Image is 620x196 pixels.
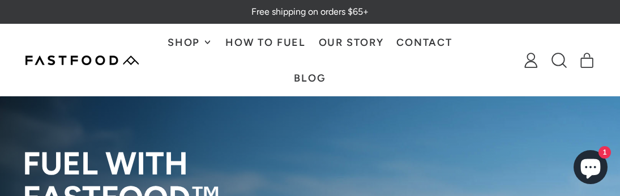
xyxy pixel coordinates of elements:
a: How To Fuel [219,24,312,60]
button: Shop [161,24,219,60]
a: Blog [288,60,332,96]
span: Shop [168,37,203,48]
inbox-online-store-chat: Shopify online store chat [570,150,611,187]
a: Our Story [312,24,390,60]
img: Fastfood [25,56,139,65]
a: Contact [390,24,459,60]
